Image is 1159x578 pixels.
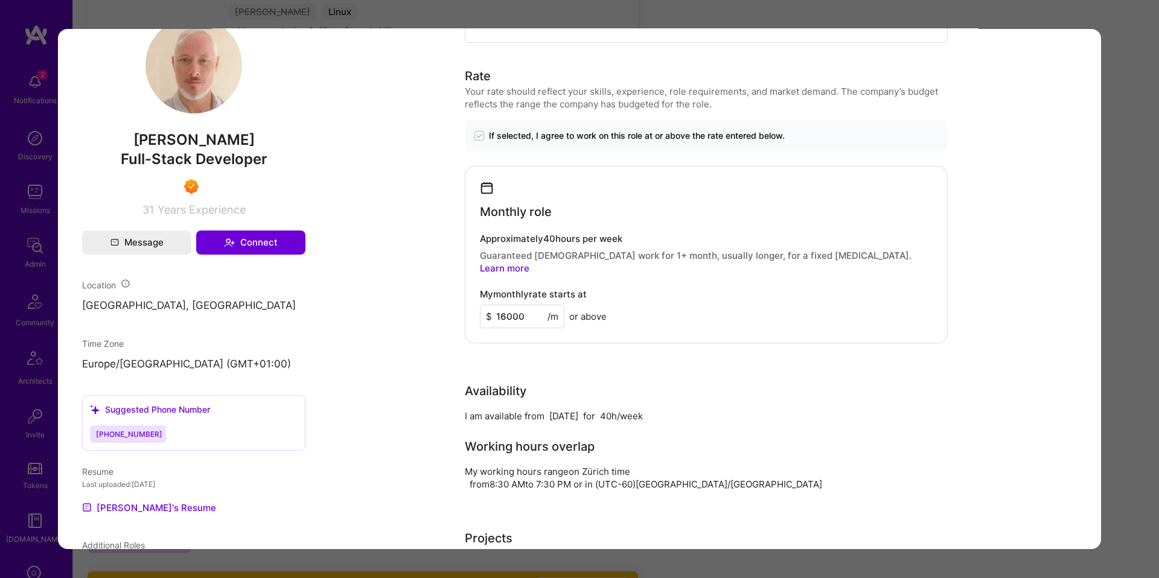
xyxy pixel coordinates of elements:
div: Location [82,279,305,291]
span: If selected, I agree to work on this role at or above the rate entered below. [489,130,785,142]
p: [GEOGRAPHIC_DATA], [GEOGRAPHIC_DATA] [82,299,305,313]
a: Learn more [480,262,529,274]
div: Working hours overlap [465,437,595,456]
div: Rate [465,67,491,85]
h4: Approximately 40 hours per week [480,233,933,244]
span: [PERSON_NAME] [82,131,305,149]
div: [DATE] [549,410,578,422]
div: Projects [465,529,512,547]
div: 40 [600,410,611,422]
span: from in (UTC -60 ) [GEOGRAPHIC_DATA]/[GEOGRAPHIC_DATA] [470,478,822,490]
button: Connect [196,230,305,255]
input: XXX [480,305,564,328]
span: $ [486,310,492,323]
div: for [583,410,595,422]
i: icon SuggestedTeams [90,405,100,415]
p: Europe/[GEOGRAPHIC_DATA] (GMT+01:00 ) [82,357,305,372]
img: Exceptional A.Teamer [184,179,199,194]
a: User Avatar [145,104,242,116]
div: I am available from [465,410,544,422]
div: Last uploaded: [DATE] [82,478,305,491]
p: Guaranteed [DEMOGRAPHIC_DATA] work for 1+ month, usually longer, for a fixed [MEDICAL_DATA]. [480,249,933,275]
span: or above [569,310,607,323]
span: Years Experience [158,203,246,216]
span: 8:30 AM to 7:30 PM or [490,478,583,490]
img: User Avatar [145,17,242,113]
img: Resume [82,503,92,513]
span: [PHONE_NUMBER] [96,430,162,439]
div: Your rate should reflect your skills, experience, role requirements, and market demand. The compa... [465,85,948,110]
div: My working hours range on Zürich time [465,465,630,478]
span: 31 [142,203,154,216]
span: Time Zone [82,338,124,349]
i: icon Calendar [480,181,494,195]
div: Suggested Phone Number [90,404,210,416]
h4: My monthly rate starts at [480,289,587,300]
span: /m [548,310,558,323]
span: Resume [82,467,113,477]
a: [PERSON_NAME]'s Resume [82,501,216,515]
i: icon Connect [224,237,235,248]
div: Availability [465,382,526,400]
i: icon Mail [110,238,119,247]
span: Full-Stack Developer [121,150,267,168]
span: Additional Roles [82,541,145,551]
h4: Monthly role [480,205,552,219]
div: modal [58,29,1101,549]
div: h/week [611,410,643,422]
button: Message [82,230,191,255]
